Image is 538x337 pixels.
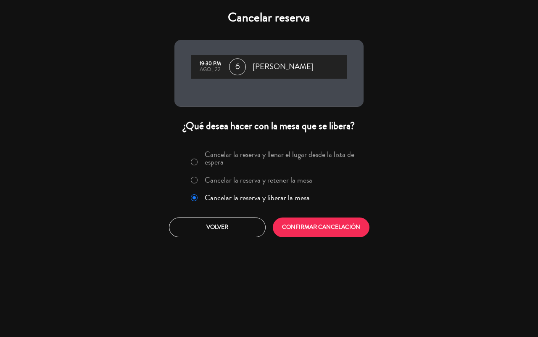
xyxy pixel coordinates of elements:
button: Volver [169,218,266,237]
label: Cancelar la reserva y liberar la mesa [205,194,310,202]
div: ¿Qué desea hacer con la mesa que se libera? [174,119,364,133]
label: Cancelar la reserva y llenar el lugar desde la lista de espera [205,151,359,166]
button: CONFIRMAR CANCELACIÓN [273,218,369,237]
span: 6 [229,58,246,75]
label: Cancelar la reserva y retener la mesa [205,176,312,184]
div: 19:30 PM [195,61,225,67]
div: ago., 22 [195,67,225,73]
h4: Cancelar reserva [174,10,364,25]
span: [PERSON_NAME] [253,61,314,73]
